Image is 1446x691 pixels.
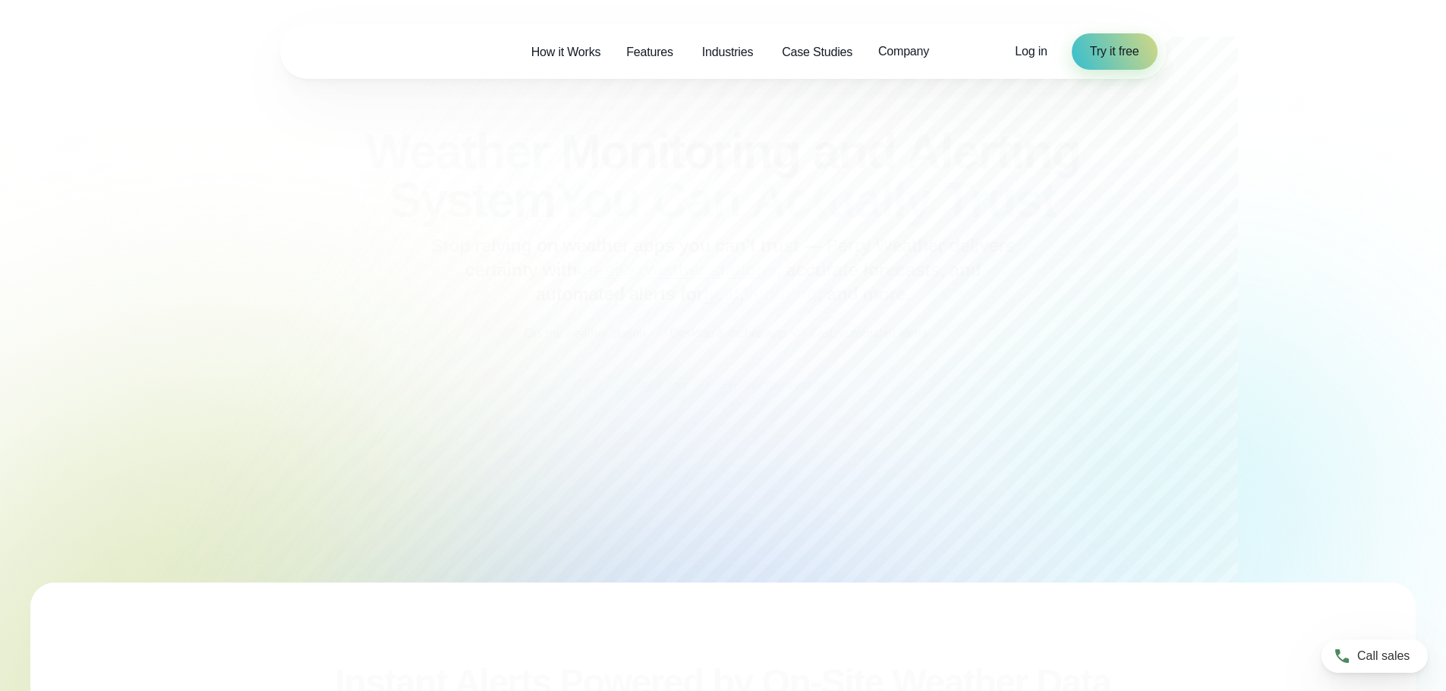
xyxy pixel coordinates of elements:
[769,36,865,68] a: Case Studies
[1072,33,1158,70] a: Try it free
[1015,45,1047,58] span: Log in
[1322,639,1428,673] a: Call sales
[782,43,852,61] span: Case Studies
[1015,42,1047,61] a: Log in
[1357,647,1410,665] span: Call sales
[626,43,673,61] span: Features
[531,43,601,61] span: How it Works
[878,42,929,61] span: Company
[702,43,753,61] span: Industries
[518,36,614,68] a: How it Works
[1090,42,1139,61] span: Try it free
